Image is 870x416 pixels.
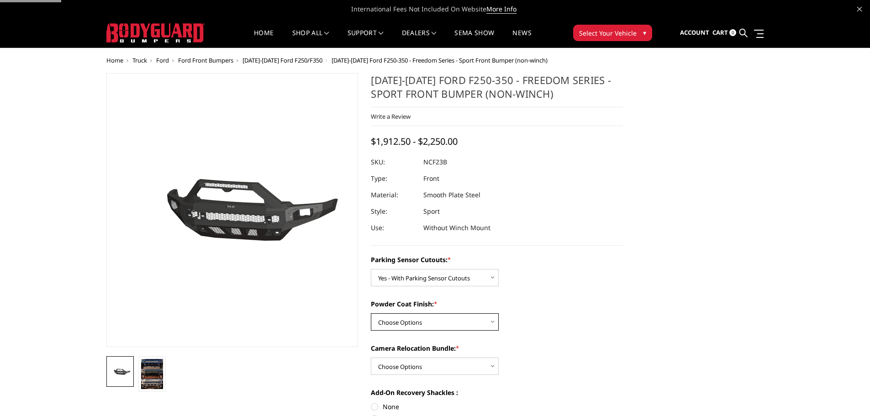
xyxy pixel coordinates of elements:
[106,56,123,64] a: Home
[371,388,623,397] label: Add-On Recovery Shackles :
[643,28,646,37] span: ▾
[680,21,709,45] a: Account
[371,220,417,236] dt: Use:
[371,343,623,353] label: Camera Relocation Bundle:
[423,203,440,220] dd: Sport
[132,56,147,64] a: Truck
[423,220,490,236] dd: Without Winch Mount
[371,73,623,107] h1: [DATE]-[DATE] Ford F250-350 - Freedom Series - Sport Front Bumper (non-winch)
[579,28,637,38] span: Select Your Vehicle
[371,255,623,264] label: Parking Sensor Cutouts:
[156,56,169,64] a: Ford
[680,28,709,37] span: Account
[423,170,439,187] dd: Front
[454,30,494,47] a: SEMA Show
[371,402,623,411] label: None
[106,23,205,42] img: BODYGUARD BUMPERS
[371,299,623,309] label: Powder Coat Finish:
[486,5,517,14] a: More Info
[371,112,411,121] a: Write a Review
[348,30,384,47] a: Support
[106,73,359,347] a: 2023-2025 Ford F250-350 - Freedom Series - Sport Front Bumper (non-winch)
[371,154,417,170] dt: SKU:
[371,203,417,220] dt: Style:
[729,29,736,36] span: 0
[512,30,531,47] a: News
[423,187,480,203] dd: Smooth Plate Steel
[371,135,458,147] span: $1,912.50 - $2,250.00
[178,56,233,64] a: Ford Front Bumpers
[402,30,437,47] a: Dealers
[573,25,652,41] button: Select Your Vehicle
[243,56,322,64] a: [DATE]-[DATE] Ford F250/F350
[292,30,329,47] a: shop all
[371,187,417,203] dt: Material:
[712,21,736,45] a: Cart 0
[371,170,417,187] dt: Type:
[254,30,274,47] a: Home
[824,372,870,416] iframe: Chat Widget
[332,56,548,64] span: [DATE]-[DATE] Ford F250-350 - Freedom Series - Sport Front Bumper (non-winch)
[712,28,728,37] span: Cart
[141,359,163,389] img: Multiple lighting options
[423,154,447,170] dd: NCF23B
[109,367,131,377] img: 2023-2025 Ford F250-350 - Freedom Series - Sport Front Bumper (non-winch)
